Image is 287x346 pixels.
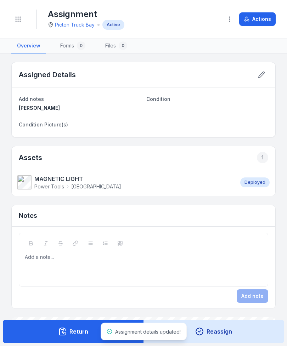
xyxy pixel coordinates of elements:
div: 0 [77,41,85,50]
div: 1 [257,152,268,163]
span: Condition Picture(s) [19,121,68,127]
h2: Assets [19,152,268,163]
div: Deployed [240,177,270,187]
button: Actions [239,12,276,26]
h3: Notes [19,211,37,221]
a: Forms0 [55,39,91,53]
strong: MAGNETIC LIGHT [34,175,121,183]
span: Condition [146,96,170,102]
a: MAGNETIC LIGHTPower Tools[GEOGRAPHIC_DATA] [17,175,233,190]
div: Active [102,20,124,30]
h2: Assigned Details [19,70,76,80]
span: [PERSON_NAME] [19,105,60,111]
button: Return [3,320,144,343]
h1: Assignment [48,8,124,20]
div: 0 [119,41,127,50]
button: Toggle navigation [11,12,25,26]
a: Overview [11,39,46,53]
span: Power Tools [34,183,64,190]
a: Picton Truck Bay [55,21,95,28]
button: Reassign [143,320,285,343]
span: Assignment details updated! [115,329,181,335]
a: Files0 [100,39,133,53]
span: [GEOGRAPHIC_DATA] [71,183,121,190]
span: Add notes [19,96,44,102]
